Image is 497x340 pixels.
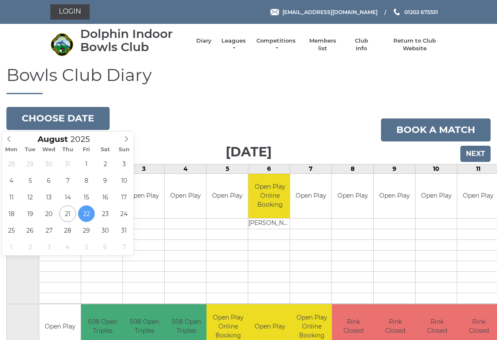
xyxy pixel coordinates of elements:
span: Scroll to increment [38,135,68,144]
span: August 22, 2025 [78,205,95,222]
a: Email [EMAIL_ADDRESS][DOMAIN_NAME] [270,8,378,16]
img: Email [270,9,279,15]
button: Choose date [6,107,110,130]
span: July 28, 2025 [3,156,20,172]
span: July 31, 2025 [59,156,76,172]
span: Fri [77,147,96,153]
td: Open Play [165,174,206,219]
input: Next [460,146,491,162]
td: Open Play Online Booking [248,174,291,219]
input: Scroll to increment [68,134,101,144]
span: Thu [58,147,77,153]
span: August 18, 2025 [3,205,20,222]
td: 8 [332,164,374,173]
td: Open Play [290,174,331,219]
span: August 10, 2025 [116,172,132,189]
span: August 1, 2025 [78,156,95,172]
h1: Bowls Club Diary [6,66,491,94]
td: 6 [248,164,290,173]
td: 3 [123,164,165,173]
span: August 14, 2025 [59,189,76,205]
span: September 4, 2025 [59,239,76,255]
td: Open Play [123,174,164,219]
span: September 1, 2025 [3,239,20,255]
span: August 4, 2025 [3,172,20,189]
a: Diary [196,37,212,45]
span: Mon [2,147,21,153]
span: Tue [21,147,40,153]
span: August 31, 2025 [116,222,132,239]
td: 9 [374,164,416,173]
td: Open Play [374,174,415,219]
span: August 2, 2025 [97,156,113,172]
img: Phone us [394,9,400,15]
span: August 25, 2025 [3,222,20,239]
span: August 17, 2025 [116,189,132,205]
td: [PERSON_NAME] [248,219,291,229]
span: Sun [115,147,134,153]
td: 5 [206,164,248,173]
div: Dolphin Indoor Bowls Club [80,27,188,54]
span: August 28, 2025 [59,222,76,239]
span: August 23, 2025 [97,205,113,222]
span: August 8, 2025 [78,172,95,189]
span: September 6, 2025 [97,239,113,255]
a: Members list [305,37,340,52]
span: August 24, 2025 [116,205,132,222]
span: August 21, 2025 [59,205,76,222]
span: August 15, 2025 [78,189,95,205]
span: 01202 675551 [404,9,438,15]
span: August 26, 2025 [22,222,38,239]
span: August 7, 2025 [59,172,76,189]
span: August 27, 2025 [41,222,57,239]
a: Phone us 01202 675551 [392,8,438,16]
span: August 20, 2025 [41,205,57,222]
a: Competitions [256,37,296,52]
td: Open Play [332,174,373,219]
span: July 29, 2025 [22,156,38,172]
span: September 5, 2025 [78,239,95,255]
span: September 2, 2025 [22,239,38,255]
span: July 30, 2025 [41,156,57,172]
span: August 11, 2025 [3,189,20,205]
td: 7 [290,164,332,173]
img: Dolphin Indoor Bowls Club [50,33,74,56]
span: August 6, 2025 [41,172,57,189]
span: Sat [96,147,115,153]
a: Leagues [220,37,247,52]
td: Open Play [416,174,457,219]
a: Club Info [349,37,374,52]
span: September 3, 2025 [41,239,57,255]
a: Book a match [381,118,491,141]
a: Return to Club Website [382,37,447,52]
span: Wed [40,147,58,153]
span: August 5, 2025 [22,172,38,189]
span: August 9, 2025 [97,172,113,189]
span: August 12, 2025 [22,189,38,205]
span: August 3, 2025 [116,156,132,172]
span: August 16, 2025 [97,189,113,205]
td: 4 [165,164,206,173]
td: 10 [416,164,457,173]
span: August 13, 2025 [41,189,57,205]
span: August 30, 2025 [97,222,113,239]
td: Open Play [206,174,248,219]
span: [EMAIL_ADDRESS][DOMAIN_NAME] [282,9,378,15]
span: August 19, 2025 [22,205,38,222]
span: September 7, 2025 [116,239,132,255]
span: August 29, 2025 [78,222,95,239]
a: Login [50,4,90,20]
